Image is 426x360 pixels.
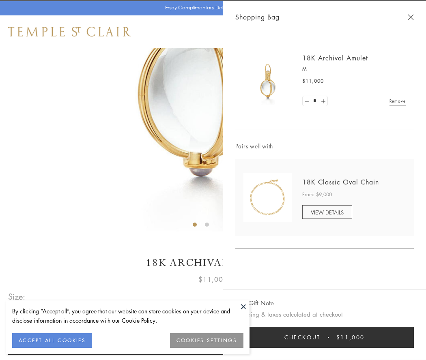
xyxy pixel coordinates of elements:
[302,191,332,199] span: From: $9,000
[302,77,324,85] span: $11,000
[12,306,243,325] div: By clicking “Accept all”, you agree that our website can store cookies on your device and disclos...
[302,178,379,186] a: 18K Classic Oval Chain
[389,96,406,105] a: Remove
[311,208,344,216] span: VIEW DETAILS
[8,27,131,36] img: Temple St. Clair
[408,14,414,20] button: Close Shopping Bag
[235,298,274,308] button: Add Gift Note
[170,333,243,348] button: COOKIES SETTINGS
[302,54,368,62] a: 18K Archival Amulet
[243,173,292,222] img: N88865-OV18
[319,96,327,106] a: Set quantity to 2
[235,12,280,22] span: Shopping Bag
[198,274,228,285] span: $11,000
[235,141,414,151] span: Pairs well with
[302,65,406,73] p: M
[235,309,414,319] p: Shipping & taxes calculated at checkout
[165,4,257,12] p: Enjoy Complimentary Delivery & Returns
[243,57,292,105] img: 18K Archival Amulet
[8,256,418,270] h1: 18K Archival Amulet
[336,333,365,342] span: $11,000
[302,205,352,219] a: VIEW DETAILS
[284,333,321,342] span: Checkout
[8,290,26,303] span: Size:
[235,327,414,348] button: Checkout $11,000
[12,333,92,348] button: ACCEPT ALL COOKIES
[303,96,311,106] a: Set quantity to 0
